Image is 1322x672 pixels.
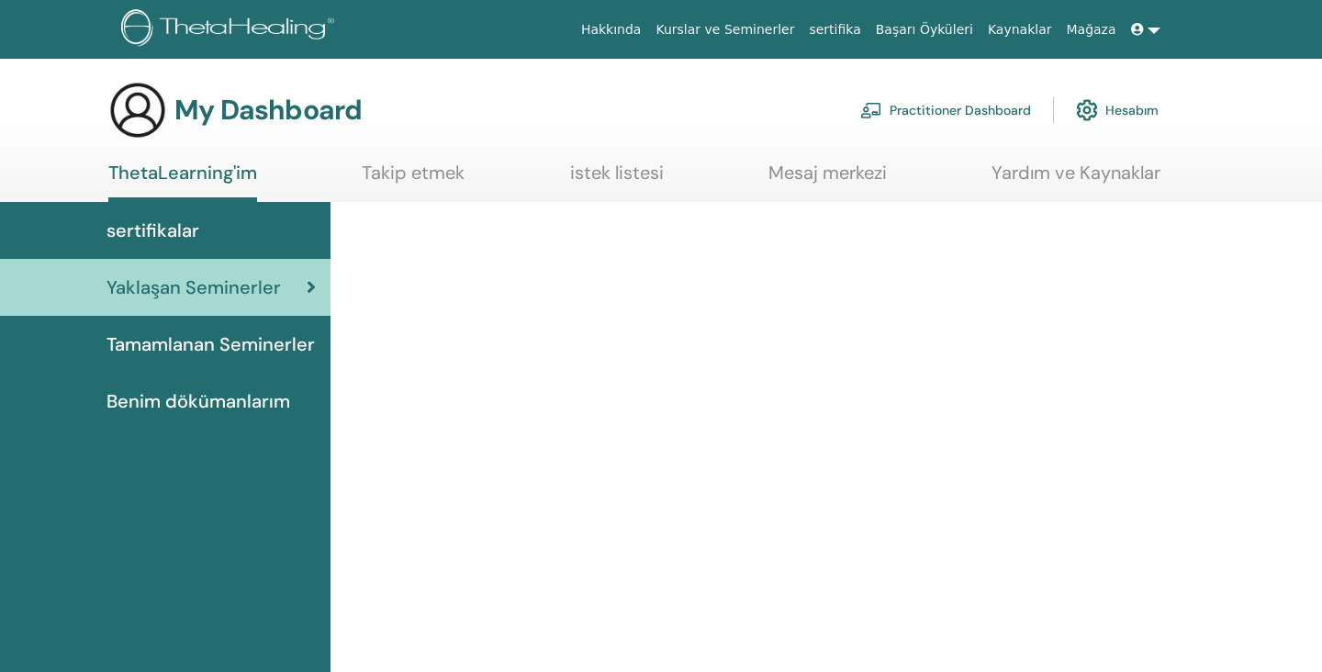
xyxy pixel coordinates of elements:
[991,162,1160,197] a: Yardım ve Kaynaklar
[570,162,664,197] a: istek listesi
[980,13,1059,47] a: Kaynaklar
[860,90,1031,130] a: Practitioner Dashboard
[1059,13,1123,47] a: Mağaza
[362,162,465,197] a: Takip etmek
[1076,95,1098,126] img: cog.svg
[868,13,980,47] a: Başarı Öyküleri
[108,81,167,140] img: generic-user-icon.jpg
[106,387,290,415] span: Benim dökümanlarım
[860,102,882,118] img: chalkboard-teacher.svg
[106,274,281,301] span: Yaklaşan Seminerler
[801,13,868,47] a: sertifika
[106,217,199,244] span: sertifikalar
[574,13,649,47] a: Hakkında
[121,9,341,50] img: logo.png
[108,162,257,202] a: ThetaLearning'im
[174,94,362,127] h3: My Dashboard
[106,330,315,358] span: Tamamlanan Seminerler
[1076,90,1159,130] a: Hesabım
[768,162,887,197] a: Mesaj merkezi
[648,13,801,47] a: Kurslar ve Seminerler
